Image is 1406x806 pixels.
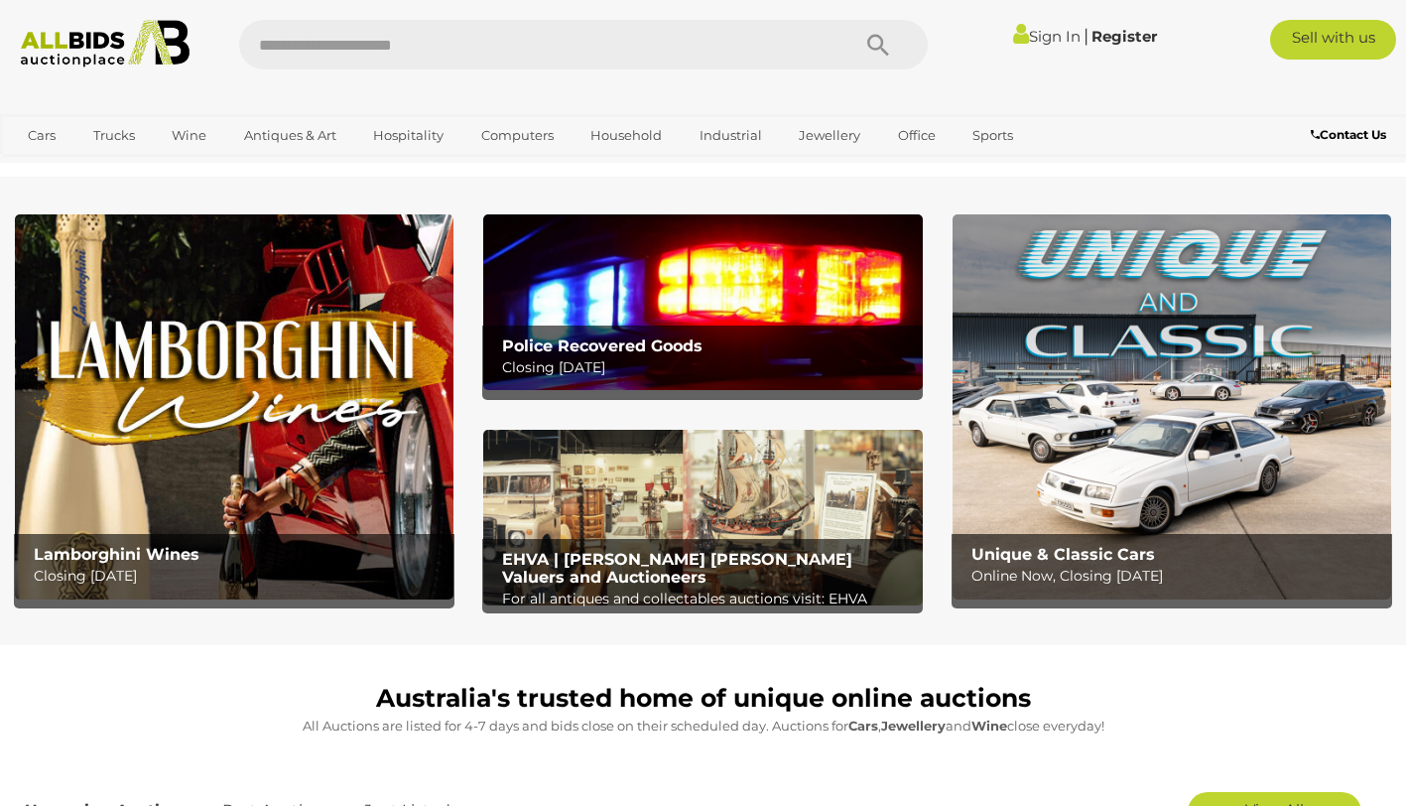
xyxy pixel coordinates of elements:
[1091,27,1157,46] a: Register
[1311,127,1386,142] b: Contact Us
[953,214,1391,599] a: Unique & Classic Cars Unique & Classic Cars Online Now, Closing [DATE]
[483,214,922,390] a: Police Recovered Goods Police Recovered Goods Closing [DATE]
[1270,20,1396,60] a: Sell with us
[15,152,182,185] a: [GEOGRAPHIC_DATA]
[577,119,675,152] a: Household
[885,119,949,152] a: Office
[11,20,199,67] img: Allbids.com.au
[483,214,922,390] img: Police Recovered Goods
[15,214,453,599] img: Lamborghini Wines
[971,564,1382,589] p: Online Now, Closing [DATE]
[502,336,703,355] b: Police Recovered Goods
[953,214,1391,599] img: Unique & Classic Cars
[502,550,852,587] b: EHVA | [PERSON_NAME] [PERSON_NAME] Valuers and Auctioneers
[786,119,873,152] a: Jewellery
[468,119,567,152] a: Computers
[687,119,775,152] a: Industrial
[971,718,1007,734] strong: Wine
[231,119,349,152] a: Antiques & Art
[34,564,445,589] p: Closing [DATE]
[971,545,1155,564] b: Unique & Classic Cars
[1084,25,1088,47] span: |
[25,715,1381,738] p: All Auctions are listed for 4-7 days and bids close on their scheduled day. Auctions for , and cl...
[1013,27,1081,46] a: Sign In
[483,430,922,605] a: EHVA | Evans Hastings Valuers and Auctioneers EHVA | [PERSON_NAME] [PERSON_NAME] Valuers and Auct...
[1311,124,1391,146] a: Contact Us
[959,119,1026,152] a: Sports
[25,685,1381,713] h1: Australia's trusted home of unique online auctions
[360,119,456,152] a: Hospitality
[159,119,219,152] a: Wine
[80,119,148,152] a: Trucks
[34,545,199,564] b: Lamborghini Wines
[502,355,913,380] p: Closing [DATE]
[848,718,878,734] strong: Cars
[15,119,68,152] a: Cars
[502,587,913,611] p: For all antiques and collectables auctions visit: EHVA
[881,718,946,734] strong: Jewellery
[15,214,453,599] a: Lamborghini Wines Lamborghini Wines Closing [DATE]
[483,430,922,605] img: EHVA | Evans Hastings Valuers and Auctioneers
[829,20,928,69] button: Search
